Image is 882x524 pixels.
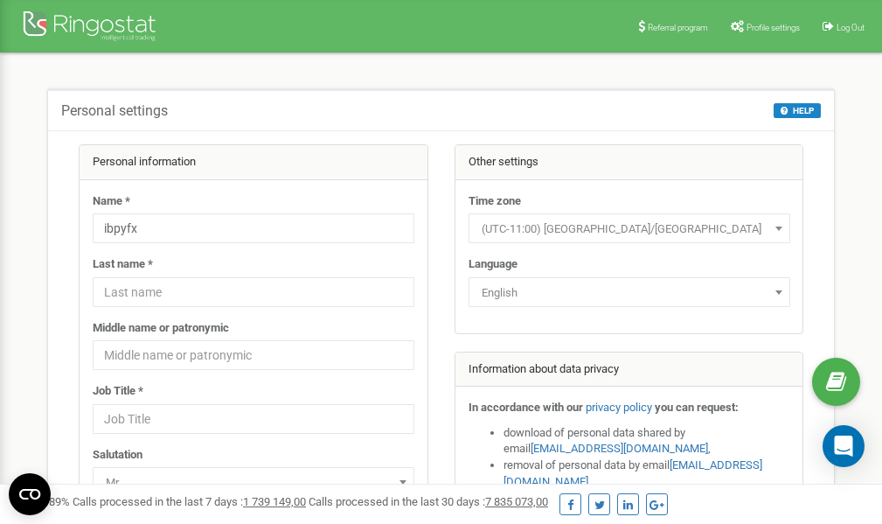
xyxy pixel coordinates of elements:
[774,103,821,118] button: HELP
[93,256,153,273] label: Last name *
[9,473,51,515] button: Open CMP widget
[93,383,143,400] label: Job Title *
[469,401,583,414] strong: In accordance with our
[469,213,790,243] span: (UTC-11:00) Pacific/Midway
[475,281,784,305] span: English
[309,495,548,508] span: Calls processed in the last 30 days :
[504,458,790,490] li: removal of personal data by email ,
[455,145,803,180] div: Other settings
[504,425,790,458] li: download of personal data shared by email ,
[93,193,130,210] label: Name *
[586,401,652,414] a: privacy policy
[93,404,414,434] input: Job Title
[93,320,229,337] label: Middle name or patronymic
[485,495,548,508] u: 7 835 073,00
[99,471,408,495] span: Mr.
[469,193,521,210] label: Time zone
[80,145,427,180] div: Personal information
[475,217,784,241] span: (UTC-11:00) Pacific/Midway
[73,495,306,508] span: Calls processed in the last 7 days :
[455,353,803,388] div: Information about data privacy
[823,425,865,467] div: Open Intercom Messenger
[243,495,306,508] u: 1 739 149,00
[93,340,414,370] input: Middle name or patronymic
[837,23,865,32] span: Log Out
[531,442,708,455] a: [EMAIL_ADDRESS][DOMAIN_NAME]
[61,103,168,119] h5: Personal settings
[469,277,790,307] span: English
[93,277,414,307] input: Last name
[93,467,414,497] span: Mr.
[747,23,800,32] span: Profile settings
[655,401,739,414] strong: you can request:
[648,23,708,32] span: Referral program
[93,447,142,464] label: Salutation
[469,256,517,273] label: Language
[93,213,414,243] input: Name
